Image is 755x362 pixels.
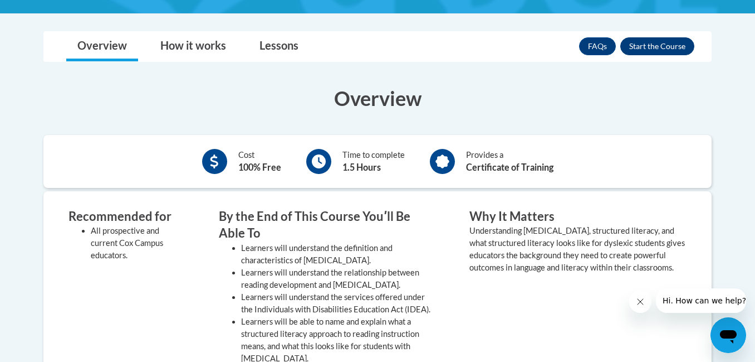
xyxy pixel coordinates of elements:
[241,291,436,316] li: Learners will understand the services offered under the Individuals with Disabilities Education A...
[219,208,436,243] h3: By the End of This Course Youʹll Be Able To
[342,162,381,172] b: 1.5 Hours
[466,162,553,172] b: Certificate of Training
[629,291,651,313] iframe: Close message
[238,162,281,172] b: 100% Free
[579,37,616,55] a: FAQs
[91,225,185,262] li: All prospective and current Cox Campus educators.
[469,226,685,272] value: Understanding [MEDICAL_DATA], structured literacy, and what structured literacy looks like for dy...
[66,32,138,61] a: Overview
[469,208,687,225] h3: Why It Matters
[241,267,436,291] li: Learners will understand the relationship between reading development and [MEDICAL_DATA].
[620,37,694,55] button: Enroll
[43,84,712,112] h3: Overview
[656,288,746,313] iframe: Message from company
[68,208,185,225] h3: Recommended for
[238,149,281,174] div: Cost
[248,32,310,61] a: Lessons
[466,149,553,174] div: Provides a
[342,149,405,174] div: Time to complete
[241,242,436,267] li: Learners will understand the definition and characteristics of [MEDICAL_DATA].
[149,32,237,61] a: How it works
[710,317,746,353] iframe: Button to launch messaging window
